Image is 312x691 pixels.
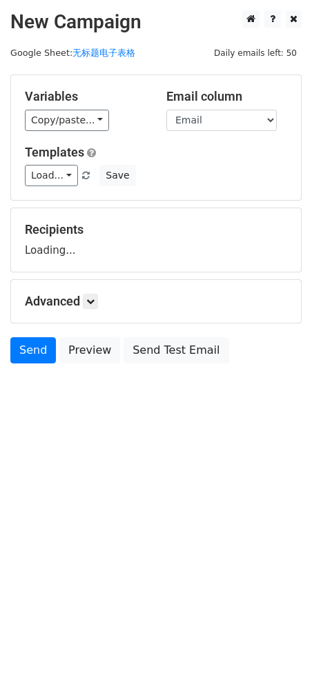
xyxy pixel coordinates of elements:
h5: Recipients [25,222,287,237]
a: Send Test Email [124,337,228,363]
h5: Advanced [25,294,287,309]
a: Preview [59,337,120,363]
a: Copy/paste... [25,110,109,131]
h2: New Campaign [10,10,302,34]
div: Loading... [25,222,287,258]
a: 无标题电子表格 [72,48,135,58]
a: Templates [25,145,84,159]
h5: Email column [166,89,287,104]
a: Send [10,337,56,363]
h5: Variables [25,89,146,104]
button: Save [99,165,135,186]
span: Daily emails left: 50 [209,46,302,61]
a: Daily emails left: 50 [209,48,302,58]
a: Load... [25,165,78,186]
small: Google Sheet: [10,48,135,58]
